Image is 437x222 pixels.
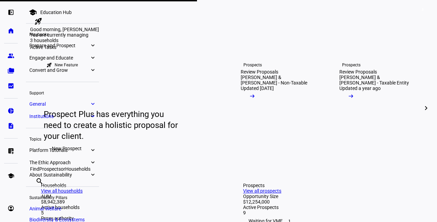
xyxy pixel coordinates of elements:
div: Prospects [243,183,418,188]
a: Institutionsexpand_more [26,112,99,121]
eth-mat-symbol: school [8,172,14,179]
a: folder_copy [4,64,18,78]
a: Generalexpand_more [26,99,99,109]
a: description [4,119,18,133]
eth-mat-symbol: group [8,52,14,59]
div: 5 [41,210,216,216]
span: Engage and Educate [29,55,89,61]
span: Animal Welfare [29,206,61,211]
eth-mat-symbol: expand_more [89,147,96,154]
eth-mat-symbol: list_alt_add [8,147,14,154]
span: Prepare and Prospect [29,43,89,48]
eth-mat-symbol: description [8,122,14,129]
eth-mat-symbol: expand_more [89,54,96,61]
div: Updated [DATE] [241,86,274,91]
a: View all prospects [243,188,281,194]
div: Support [26,88,99,97]
div: Review Proposals [241,69,278,75]
a: ProspectsReview Proposals[PERSON_NAME] & [PERSON_NAME] - Taxable EntityUpdated a year ago [328,50,422,166]
eth-mat-symbol: expand_more [89,42,96,49]
div: Opportunity Size [243,194,418,199]
eth-mat-symbol: expand_more [89,113,96,120]
eth-mat-symbol: expand_more [89,171,96,178]
a: group [4,49,18,63]
eth-mat-symbol: home [8,27,14,34]
div: [PERSON_NAME] & [PERSON_NAME] - Taxable Entity [339,75,411,86]
div: Active Tasks [30,44,429,50]
a: ProspectsReview Proposals[PERSON_NAME] & [PERSON_NAME] - Non-TaxableUpdated [DATE] [230,50,323,166]
div: Topics [26,134,99,143]
a: Animal Welfare [26,204,99,213]
span: Platform Tutorials [29,147,89,153]
div: Prospect Plus has everything you need to create a holistic proposal for your client. [44,109,180,142]
eth-mat-symbol: folder_copy [8,67,14,74]
a: bid_landscape [4,79,18,93]
mat-icon: school [29,8,37,16]
div: Households [41,183,216,188]
div: Proxy authority [41,216,216,221]
mat-icon: chevron_right [422,104,430,112]
eth-mat-symbol: expand_more [89,101,96,107]
mat-icon: arrow_right_alt [249,93,256,100]
div: Review Proposals [339,69,377,75]
div: Active households [41,205,216,210]
div: Active Prospects [243,205,418,210]
eth-mat-symbol: expand_more [89,159,96,166]
div: Find or [30,166,429,172]
span: General [29,101,89,107]
span: The Ethic Approach [29,160,89,165]
div: Education Hub [40,10,72,15]
a: pie_chart [4,104,18,118]
div: [PERSON_NAME] & [PERSON_NAME] - Non-Taxable [241,75,312,86]
div: Sustainability Pillars [26,192,99,202]
a: home [4,24,18,38]
span: Institutions [29,114,89,119]
eth-mat-symbol: account_circle [8,205,14,212]
span: About Sustainability [29,172,89,178]
div: AUM [41,194,216,199]
div: $12,254,000 [243,199,418,205]
div: Good morning, [PERSON_NAME] [30,27,429,32]
div: $8,942,389 [41,199,216,205]
div: Updated a year ago [339,86,381,91]
eth-mat-symbol: bid_landscape [8,82,14,89]
div: 9 [243,210,418,216]
eth-mat-symbol: pie_chart [8,107,14,114]
eth-mat-symbol: expand_more [89,67,96,74]
div: Prospects [342,62,361,68]
div: Prospects [243,62,262,68]
span: 3 [420,7,425,12]
div: Playbooks [26,29,99,39]
span: Convert and Grow [29,67,89,73]
mat-icon: arrow_right_alt [348,93,354,100]
eth-mat-symbol: left_panel_open [8,9,14,16]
